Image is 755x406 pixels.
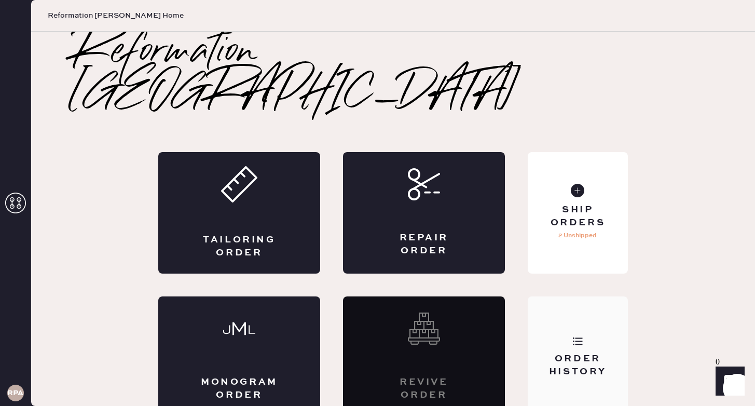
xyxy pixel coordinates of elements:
h3: RPA [7,389,23,397]
div: Order History [536,353,620,378]
div: Ship Orders [536,204,620,229]
h2: Reformation [GEOGRAPHIC_DATA] [73,32,713,115]
p: 2 Unshipped [558,229,597,242]
iframe: Front Chat [706,359,750,404]
div: Monogram Order [200,376,279,402]
div: Revive order [385,376,463,402]
div: Repair Order [385,232,463,258]
div: Tailoring Order [200,234,279,260]
span: Reformation [PERSON_NAME] Home [48,10,184,21]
